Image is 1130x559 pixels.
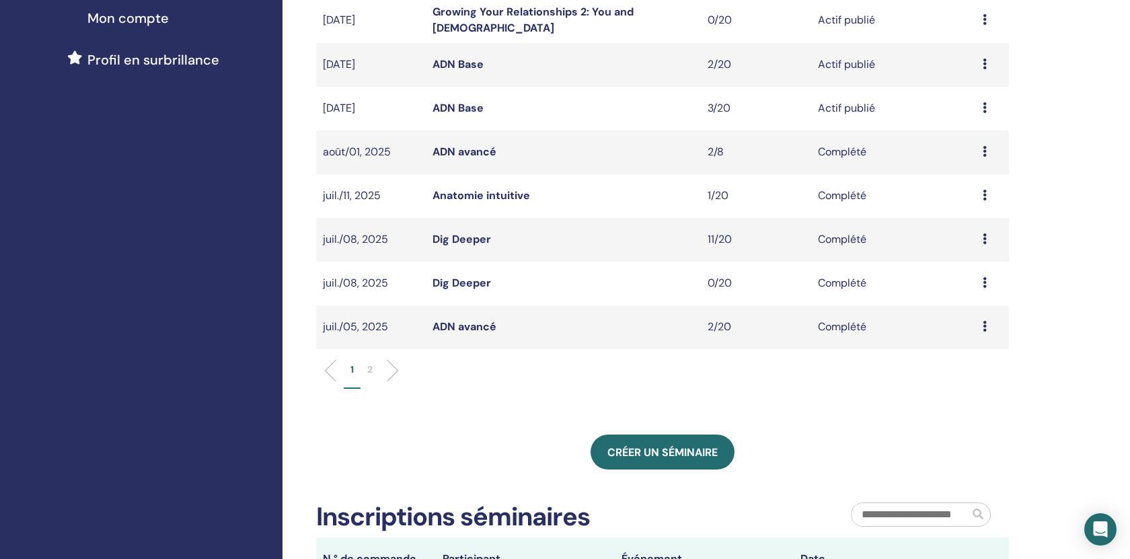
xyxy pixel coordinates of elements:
td: 11/20 [701,218,811,262]
td: 3/20 [701,87,811,131]
a: ADN Base [432,101,484,115]
a: Growing Your Relationships 2: You and [DEMOGRAPHIC_DATA] [432,5,634,35]
a: ADN avancé [432,320,496,334]
span: Profil en surbrillance [87,50,219,70]
td: 2/20 [701,305,811,349]
a: Créer un séminaire [591,435,735,470]
td: août/01, 2025 [316,131,426,174]
td: Complété [811,131,976,174]
a: ADN avancé [432,145,496,159]
p: 1 [350,363,354,377]
a: ADN Base [432,57,484,71]
td: [DATE] [316,87,426,131]
span: Mon compte [87,8,169,28]
td: 0/20 [701,262,811,305]
td: Actif publié [811,87,976,131]
a: Dig Deeper [432,276,491,290]
td: Complété [811,305,976,349]
td: Actif publié [811,43,976,87]
div: Open Intercom Messenger [1084,513,1117,546]
a: Anatomie intuitive [432,188,530,202]
td: 1/20 [701,174,811,218]
span: Créer un séminaire [607,445,718,459]
td: juil./08, 2025 [316,262,426,305]
td: juil./08, 2025 [316,218,426,262]
p: 2 [367,363,373,377]
td: [DATE] [316,43,426,87]
td: Complété [811,174,976,218]
td: 2/20 [701,43,811,87]
td: Complété [811,262,976,305]
td: juil./05, 2025 [316,305,426,349]
td: Complété [811,218,976,262]
td: juil./11, 2025 [316,174,426,218]
a: Dig Deeper [432,232,491,246]
h2: Inscriptions séminaires [316,502,590,533]
td: 2/8 [701,131,811,174]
